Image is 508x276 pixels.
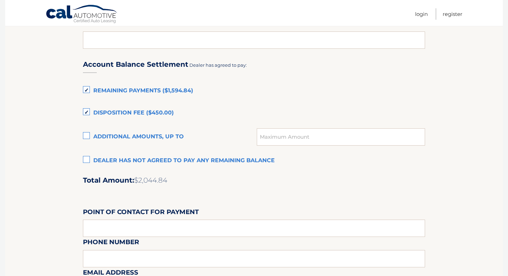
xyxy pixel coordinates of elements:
label: Point of Contact for Payment [83,207,199,220]
span: $2,044.84 [134,176,167,184]
label: Additional amounts, up to [83,130,257,144]
input: Maximum Amount [257,128,425,146]
label: Remaining Payments ($1,594.84) [83,84,425,98]
h3: Account Balance Settlement [83,60,188,69]
label: Disposition Fee ($450.00) [83,106,425,120]
span: Dealer has agreed to pay: [189,62,247,68]
a: Login [415,8,428,20]
h2: Total Amount: [83,176,425,185]
label: Dealer has not agreed to pay any remaining balance [83,154,425,168]
a: Register [443,8,462,20]
a: Cal Automotive [46,4,118,25]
